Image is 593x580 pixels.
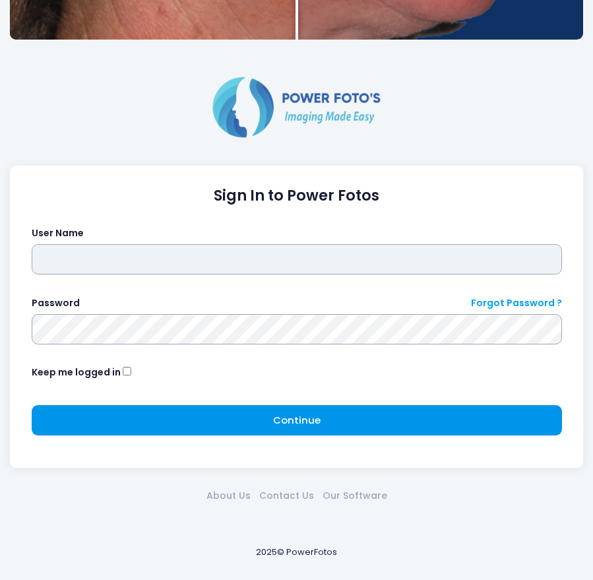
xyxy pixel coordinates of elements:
[202,489,255,503] a: About Us
[32,405,562,435] button: Continue
[318,489,391,503] a: Our Software
[32,296,80,310] label: Password
[32,366,121,379] label: Keep me logged in
[471,296,562,310] a: Forgot Password ?
[32,226,84,240] label: User Name
[255,489,318,503] a: Contact Us
[207,74,385,140] img: Logo
[273,413,321,427] span: Continue
[32,187,562,205] h1: Sign In to Power Fotos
